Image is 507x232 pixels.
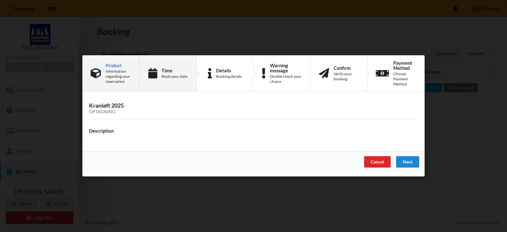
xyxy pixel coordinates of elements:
div: Cancel [364,156,391,168]
div: Optagning [89,109,418,115]
div: Product [106,63,131,68]
h4: Description [89,128,418,134]
div: Choose Payment Method [393,71,416,87]
div: Double check your choice [270,74,302,84]
div: Information regarding your reservation [106,69,131,84]
div: Booking details [216,74,242,79]
div: Book your date [162,74,187,79]
div: Warning message [270,63,302,73]
h3: Kranløft 2025 [89,102,418,115]
div: Payment Method [393,60,416,70]
div: Verify your booking [334,71,359,82]
div: Time [162,68,187,73]
div: Next [396,156,419,168]
div: Confirm [334,65,359,70]
div: Details [216,68,242,73]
